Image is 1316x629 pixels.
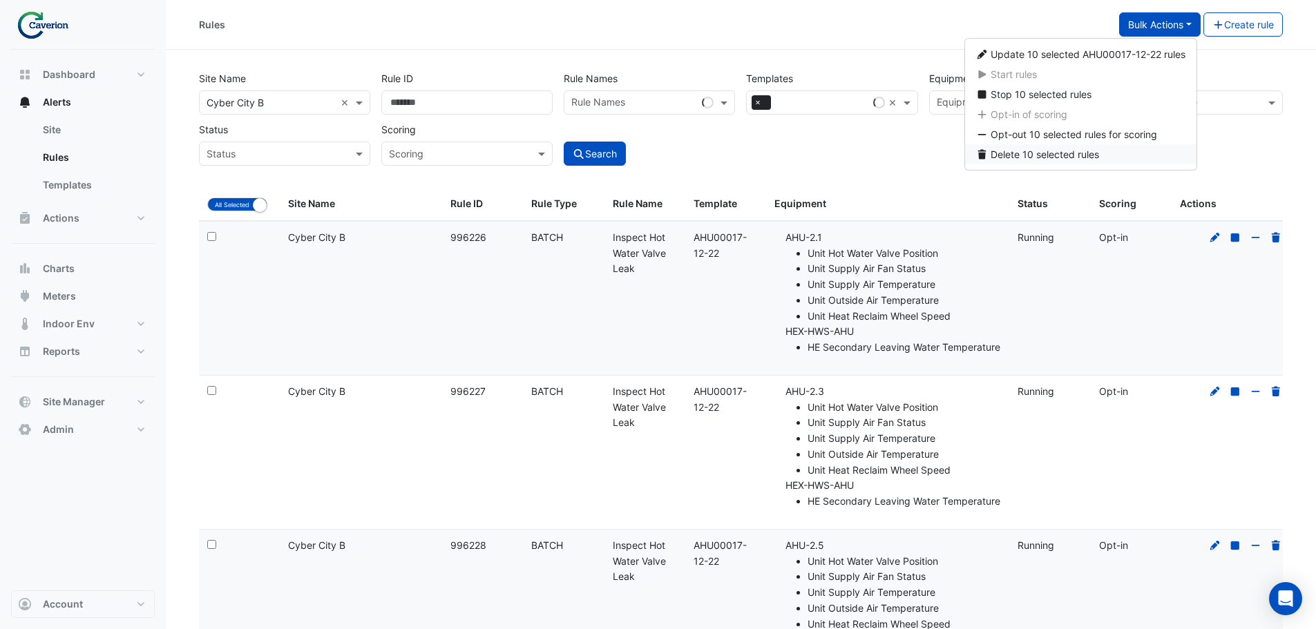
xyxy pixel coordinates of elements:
a: Opt-out [1250,231,1262,243]
app-icon: Charts [18,262,32,275]
div: AHU00017-12-22 [694,538,758,570]
span: Account [43,597,83,611]
li: AHU-2.1 [785,230,1001,325]
div: Cyber City B [288,384,434,400]
span: Admin [43,423,74,436]
button: Alerts [11,88,155,116]
label: Equipment Type [929,66,1003,90]
a: Delete Rule [1270,231,1282,243]
ui-switch: Toggle Select All [207,197,267,209]
app-icon: Meters [18,289,32,303]
li: Unit Supply Air Fan Status [808,261,1001,277]
div: Opt-in [1099,538,1163,554]
li: Unit Outside Air Temperature [808,293,1001,309]
label: Templates [746,66,793,90]
span: Charts [43,262,75,275]
li: Unit Supply Air Temperature [808,277,1001,293]
li: Unit Hot Water Valve Position [808,554,1001,570]
li: HEX-HWS-AHU [785,478,1001,510]
span: Site Manager [43,395,105,409]
div: Inspect Hot Water Valve Leak [613,384,677,431]
span: Clear [888,95,900,110]
button: Bulk Actions [1119,12,1201,37]
div: Inspect Hot Water Valve Leak [613,538,677,585]
button: Admin [11,416,155,443]
li: Unit Supply Air Temperature [808,585,1001,601]
li: Unit Hot Water Valve Position [808,246,1001,262]
span: Reports [43,345,80,358]
span: Opt-out 10 selected rules for scoring [991,128,1157,140]
a: Site [32,116,155,144]
button: Reports [11,338,155,365]
label: Status [199,117,228,142]
button: Search [564,142,626,166]
a: Rules [32,144,155,171]
div: Actions [1180,196,1285,212]
app-icon: Alerts [18,95,32,109]
app-icon: Actions [18,211,32,225]
li: Unit Supply Air Temperature [808,431,1001,447]
li: Unit Supply Air Fan Status [808,569,1001,585]
button: Indoor Env [11,310,155,338]
label: Site Name [199,66,246,90]
li: Unit Heat Reclaim Wheel Speed [808,463,1001,478]
a: Stop Rule [1229,539,1241,551]
div: Status [1018,196,1082,212]
div: Inspect Hot Water Valve Leak [613,230,677,277]
a: Opt-out [1250,539,1262,551]
span: Stop 10 selected rules [991,88,1091,100]
div: Opt-in [1099,384,1163,400]
li: Unit Outside Air Temperature [808,601,1001,617]
li: HE Secondary Leaving Water Temperature [808,494,1001,510]
button: Meters [11,282,155,310]
button: Create rule [1203,12,1284,37]
a: Edit Rule [1209,231,1221,243]
div: AHU00017-12-22 [694,230,758,262]
button: Dashboard [11,61,155,88]
span: Alerts [43,95,71,109]
div: Site Name [288,196,434,212]
span: Delete 10 selected rules [991,148,1099,160]
a: Stop Rule [1229,231,1241,243]
div: AHU00017-12-22 [694,384,758,416]
div: Cyber City B [288,230,434,246]
app-icon: Indoor Env [18,317,32,331]
li: HEX-HWS-AHU [785,324,1001,356]
li: AHU-2.3 [785,384,1001,478]
button: Delete 10 selected rules [965,144,1197,164]
app-icon: Admin [18,423,32,436]
button: Update 10 selected AHU00017-12-22 rules [965,44,1197,64]
span: Actions [43,211,79,225]
div: Bulk Actions [964,38,1198,171]
div: Rules [199,17,225,32]
button: Actions [11,204,155,232]
div: Rule Names [569,95,625,113]
div: 996228 [450,538,515,554]
li: Unit Heat Reclaim Wheel Speed [808,309,1001,325]
button: Site Manager [11,388,155,416]
a: Stop Rule [1229,385,1241,397]
span: Indoor Env [43,317,95,331]
button: Opt-out 10 selected rules for scoring [965,124,1197,144]
label: Rule ID [381,66,413,90]
span: × [752,95,764,109]
div: Cyber City B [288,538,434,554]
span: Dashboard [43,68,95,81]
app-icon: Reports [18,345,32,358]
img: Company Logo [17,11,79,39]
div: Running [1018,538,1082,554]
a: Edit Rule [1209,385,1221,397]
label: Rule Names [564,66,618,90]
div: Open Intercom Messenger [1269,582,1302,615]
div: Rule Name [613,196,677,212]
div: BATCH [531,230,595,246]
app-icon: Dashboard [18,68,32,81]
div: Equipment Types [935,95,1015,113]
div: Alerts [11,116,155,204]
li: Unit Supply Air Fan Status [808,415,1001,431]
div: Rule Type [531,196,595,212]
app-icon: Site Manager [18,395,32,409]
a: Templates [32,171,155,199]
li: Unit Hot Water Valve Position [808,400,1001,416]
button: Stop 10 selected rules [965,84,1197,104]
